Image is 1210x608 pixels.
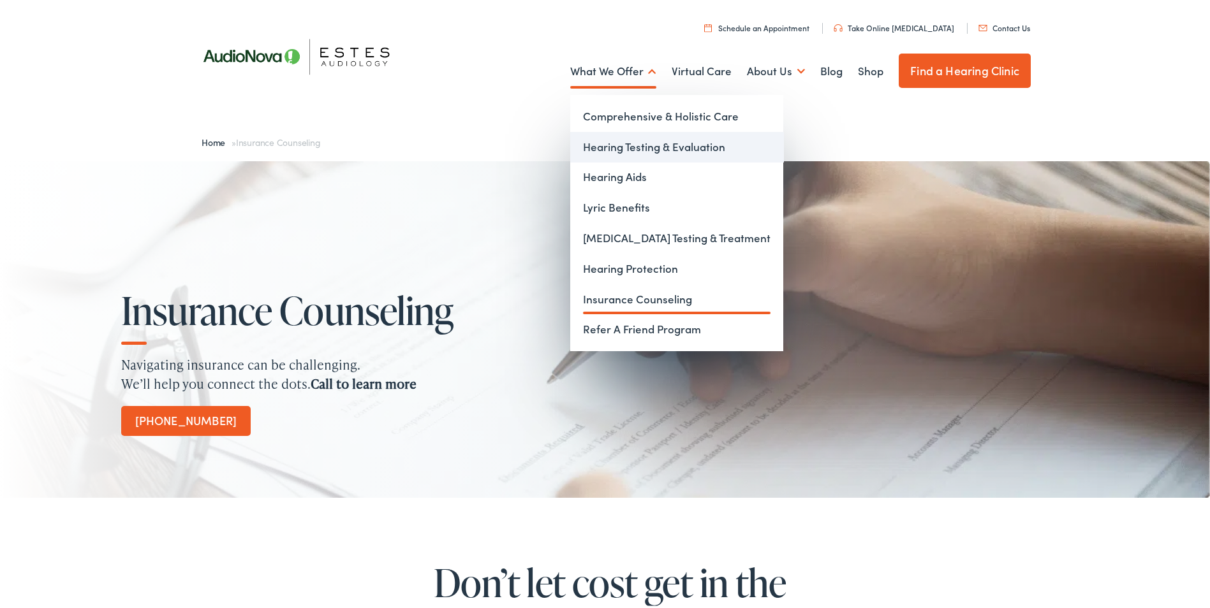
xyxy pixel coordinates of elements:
p: Navigating insurance can be challenging. We’ll help you connect the dots. [121,352,1098,391]
span: Insurance Counseling [236,133,321,146]
a: [PHONE_NUMBER] [121,403,251,433]
a: Take Online [MEDICAL_DATA] [834,20,954,31]
a: Blog [820,45,843,92]
a: [MEDICAL_DATA] Testing & Treatment [570,221,783,251]
a: Insurance Counseling [570,282,783,312]
a: About Us [747,45,805,92]
a: Hearing Testing & Evaluation [570,129,783,160]
img: utility icon [834,22,843,29]
a: Lyric Benefits [570,190,783,221]
a: Hearing Protection [570,251,783,282]
a: Schedule an Appointment [704,20,809,31]
a: Contact Us [978,20,1030,31]
h1: Insurance Counseling [121,287,478,329]
a: Find a Hearing Clinic [899,51,1031,85]
a: Hearing Aids [570,159,783,190]
a: Virtual Care [672,45,732,92]
a: What We Offer [570,45,656,92]
span: » [202,133,321,146]
strong: Call to learn more [311,372,417,390]
a: Refer A Friend Program [570,312,783,342]
a: Home [202,133,232,146]
a: Shop [858,45,883,92]
img: utility icon [704,21,712,29]
a: Comprehensive & Holistic Care [570,99,783,129]
img: utility icon [978,22,987,29]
